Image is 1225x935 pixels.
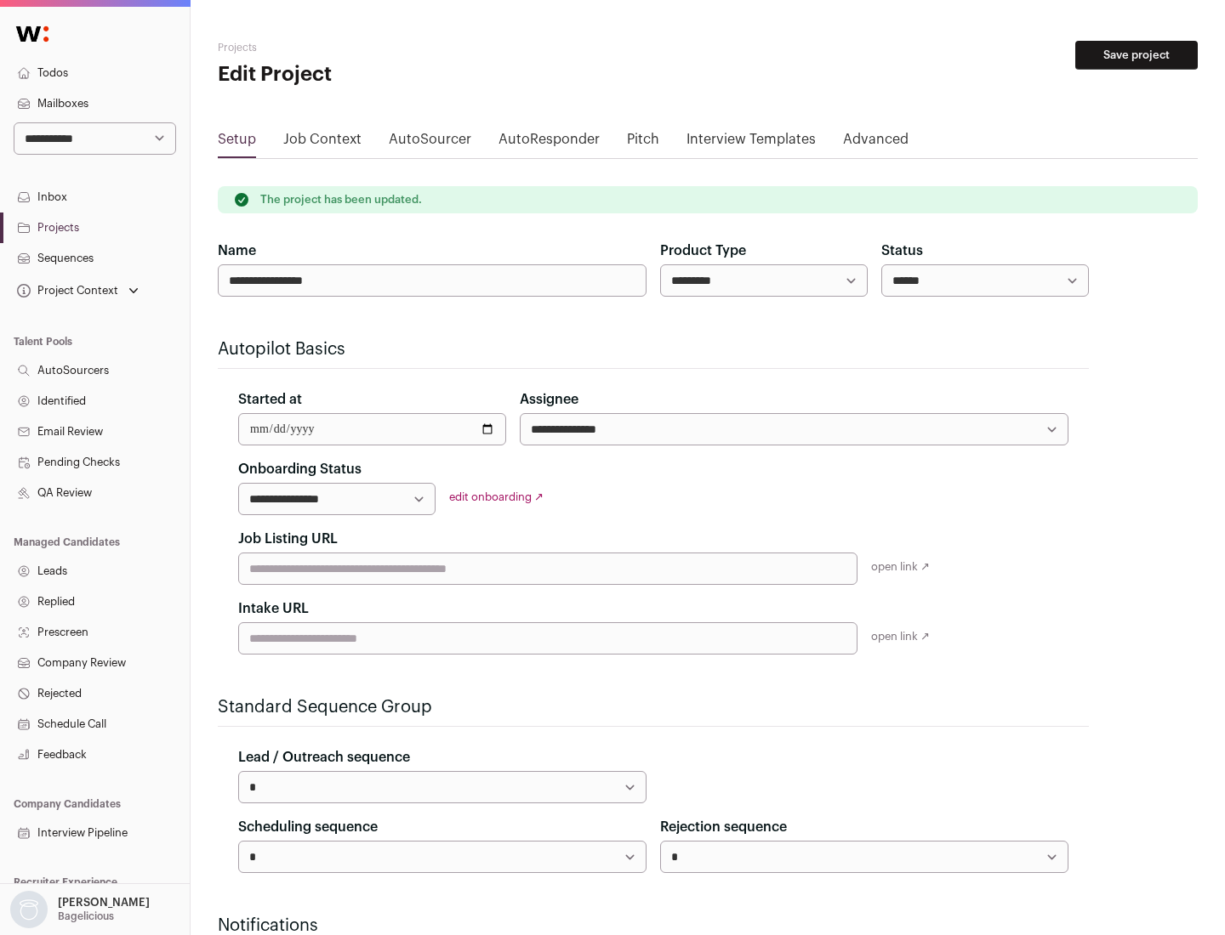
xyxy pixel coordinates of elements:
label: Name [218,241,256,261]
button: Save project [1075,41,1198,70]
a: Pitch [627,129,659,156]
p: [PERSON_NAME] [58,896,150,909]
label: Onboarding Status [238,459,362,479]
a: edit onboarding ↗ [449,491,544,502]
h2: Autopilot Basics [218,337,1089,361]
p: The project has been updated. [260,193,422,207]
a: AutoResponder [499,129,600,156]
label: Job Listing URL [238,529,338,549]
label: Status [881,241,923,261]
p: Bagelicious [58,909,114,923]
a: Setup [218,129,256,156]
a: AutoSourcer [389,129,471,156]
button: Open dropdown [7,891,153,928]
label: Started at [238,389,302,410]
a: Job Context [283,129,362,156]
label: Assignee [520,389,578,410]
label: Rejection sequence [660,817,787,837]
label: Scheduling sequence [238,817,378,837]
div: Project Context [14,284,118,297]
img: Wellfound [7,17,58,51]
label: Product Type [660,241,746,261]
h1: Edit Project [218,61,544,88]
label: Lead / Outreach sequence [238,747,410,768]
a: Interview Templates [687,129,816,156]
h2: Projects [218,41,544,54]
img: nopic.png [10,891,48,928]
a: Advanced [843,129,909,156]
h2: Standard Sequence Group [218,695,1089,719]
label: Intake URL [238,598,309,619]
button: Open dropdown [14,279,142,303]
